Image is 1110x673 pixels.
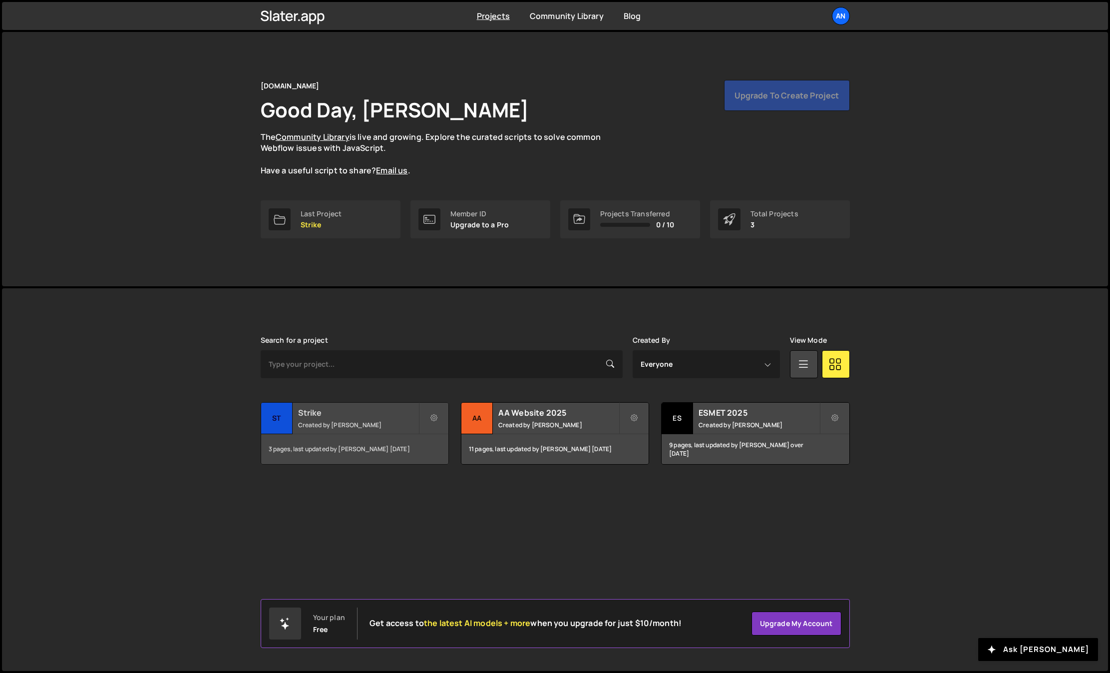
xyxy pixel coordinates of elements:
label: View Mode [790,336,827,344]
a: St Strike Created by [PERSON_NAME] 3 pages, last updated by [PERSON_NAME] [DATE] [261,402,449,465]
label: Search for a project [261,336,328,344]
a: Upgrade my account [751,612,841,636]
a: AA AA Website 2025 Created by [PERSON_NAME] 11 pages, last updated by [PERSON_NAME] [DATE] [461,402,649,465]
div: [DOMAIN_NAME] [261,80,320,92]
a: Last Project Strike [261,200,400,238]
button: Ask [PERSON_NAME] [978,638,1098,661]
div: 3 pages, last updated by [PERSON_NAME] [DATE] [261,434,448,464]
div: Your plan [313,614,345,622]
small: Created by [PERSON_NAME] [699,421,819,429]
label: Created By [633,336,671,344]
div: Member ID [450,210,509,218]
a: Community Library [276,131,350,142]
h2: AA Website 2025 [498,407,619,418]
a: Community Library [530,10,604,21]
div: Free [313,626,328,634]
h2: Get access to when you upgrade for just $10/month! [370,619,682,628]
span: the latest AI models + more [424,618,530,629]
div: St [261,403,293,434]
p: Strike [301,221,342,229]
h2: ESMET 2025 [699,407,819,418]
a: Blog [624,10,641,21]
a: ES ESMET 2025 Created by [PERSON_NAME] 9 pages, last updated by [PERSON_NAME] over [DATE] [661,402,849,465]
div: 9 pages, last updated by [PERSON_NAME] over [DATE] [662,434,849,464]
h1: Good Day, [PERSON_NAME] [261,96,529,123]
h2: Strike [298,407,418,418]
a: Projects [477,10,510,21]
small: Created by [PERSON_NAME] [298,421,418,429]
span: 0 / 10 [656,221,675,229]
div: ES [662,403,693,434]
div: 11 pages, last updated by [PERSON_NAME] [DATE] [461,434,649,464]
div: Total Projects [750,210,798,218]
a: An [832,7,850,25]
p: Upgrade to a Pro [450,221,509,229]
div: Projects Transferred [600,210,675,218]
small: Created by [PERSON_NAME] [498,421,619,429]
p: 3 [750,221,798,229]
a: Email us [376,165,407,176]
p: The is live and growing. Explore the curated scripts to solve common Webflow issues with JavaScri... [261,131,620,176]
input: Type your project... [261,350,623,378]
div: Last Project [301,210,342,218]
div: AA [461,403,493,434]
